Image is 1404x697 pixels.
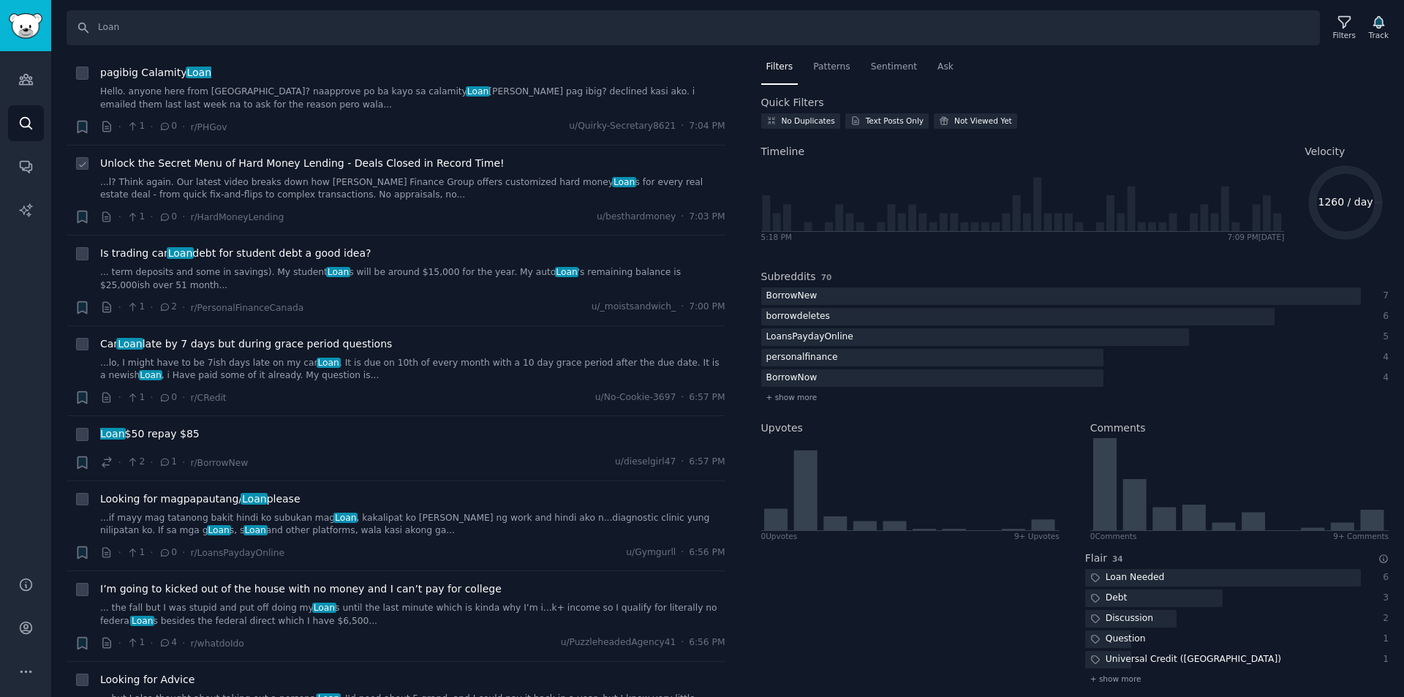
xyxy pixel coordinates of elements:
span: pagibig Calamity [100,65,211,80]
div: 4 [1376,372,1389,385]
span: · [118,300,121,315]
div: 7:09 PM [DATE] [1227,232,1284,242]
span: 7:04 PM [689,120,725,133]
span: Velocity [1305,144,1345,159]
span: 6:57 PM [689,391,725,404]
span: · [182,545,185,560]
span: Car late by 7 days but during grace period questions [100,336,392,352]
span: Loan [244,525,268,535]
span: · [681,636,684,649]
div: Text Posts Only [866,116,924,126]
span: · [182,209,185,225]
span: Loan [312,603,336,613]
div: 5 [1376,331,1389,344]
text: 1260 / day [1318,196,1373,208]
span: Loan [555,267,579,277]
div: Filters [1333,30,1356,40]
a: ...l? Think again. Our latest video breaks down how [PERSON_NAME] Finance Group offers customized... [100,176,725,202]
a: Looking for magpapautang/Loanplease [100,491,301,507]
span: 0 [159,391,177,404]
span: Loan [116,338,143,350]
a: ...if mayy mag tatanong bakit hindi ko subukan magLoan, kakalipat ko [PERSON_NAME] ng work and hi... [100,512,725,538]
span: 1 [127,546,145,560]
span: · [118,390,121,405]
div: 4 [1376,351,1389,364]
span: · [150,119,153,135]
span: · [681,546,684,560]
span: Ask [937,61,954,74]
a: Loan$50 repay $85 [100,426,200,442]
div: Question [1085,630,1151,649]
span: r/LoansPaydayOnline [190,548,284,558]
span: Loan [99,428,126,440]
span: · [118,209,121,225]
input: Search Keyword [67,10,1320,45]
span: 70 [821,273,832,282]
span: r/PersonalFinanceCanada [190,303,303,313]
span: Is trading car debt for student debt a good idea? [100,246,371,261]
span: · [150,390,153,405]
div: LoansPaydayOnline [761,328,858,347]
div: Universal Credit ([GEOGRAPHIC_DATA]) [1085,651,1286,669]
span: r/PHGov [190,122,227,132]
a: ...lo, I might have to be 7ish days late on my carLoan. It is due on 10th of every month with a 1... [100,357,725,383]
span: · [150,455,153,470]
span: Loan [241,493,268,505]
a: Looking for Advice [100,672,195,687]
div: Debt [1085,589,1133,608]
a: Hello. anyone here from [GEOGRAPHIC_DATA]? naapprove po ba kayo sa calamityLoan[PERSON_NAME] pag ... [100,86,725,111]
span: · [150,636,153,651]
div: BorrowNew [761,287,823,306]
span: Unlock the Secret Menu of Hard Money Lending - Deals Closed in Record Time! [100,156,505,171]
a: ... term deposits and some in savings). My studentLoans will be around $15,000 for the year. My a... [100,266,725,292]
div: 9+ Upvotes [1014,531,1060,541]
span: · [182,636,185,651]
span: · [118,545,121,560]
span: Loan [326,267,350,277]
span: · [182,119,185,135]
span: · [150,300,153,315]
span: 6:56 PM [689,636,725,649]
span: 1 [127,391,145,404]
div: No Duplicates [782,116,835,126]
span: 7:03 PM [689,211,725,224]
span: · [681,211,684,224]
span: Loan [167,247,194,259]
div: 0 Upvote s [761,531,798,541]
span: Loan [317,358,341,368]
span: Loan [612,177,636,187]
span: 1 [127,211,145,224]
span: · [150,209,153,225]
div: 2 [1376,612,1389,625]
div: 9+ Comments [1333,531,1389,541]
span: 1 [127,120,145,133]
a: pagibig CalamityLoan [100,65,211,80]
a: CarLoanlate by 7 days but during grace period questions [100,336,392,352]
span: Filters [766,61,793,74]
div: Discussion [1085,610,1158,628]
img: GummySearch logo [9,13,42,39]
span: u/dieselgirl47 [615,456,676,469]
div: 1 [1376,633,1389,646]
a: I’m going to kicked out of the house with no money and I can’t pay for college [100,581,502,597]
span: · [182,390,185,405]
span: · [681,120,684,133]
div: Not Viewed Yet [954,116,1012,126]
span: Loan [466,86,490,97]
span: · [182,300,185,315]
span: u/PuzzleheadedAgency41 [561,636,676,649]
span: 2 [159,301,177,314]
div: 3 [1376,592,1389,605]
h2: Subreddits [761,269,816,285]
span: r/whatdoIdo [190,638,244,649]
span: · [150,545,153,560]
div: personalfinance [761,349,843,367]
span: 7:00 PM [689,301,725,314]
span: r/CRedit [190,393,226,403]
button: Track [1364,12,1394,43]
span: Looking for magpapautang/ please [100,491,301,507]
span: 1 [127,636,145,649]
span: 2 [127,456,145,469]
span: r/BorrowNew [190,458,248,468]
